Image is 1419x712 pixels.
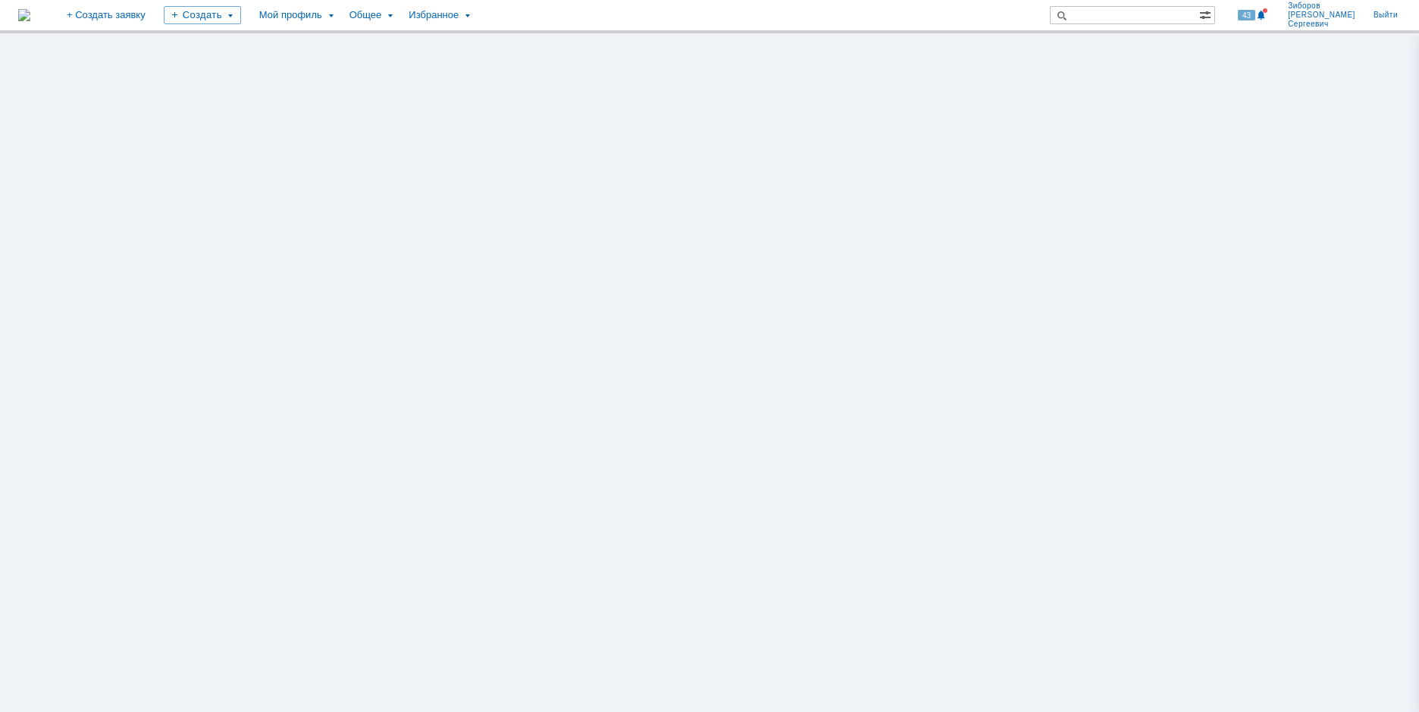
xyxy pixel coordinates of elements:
span: Сергеевич [1288,20,1355,29]
span: Расширенный поиск [1199,7,1214,21]
span: 43 [1238,10,1255,20]
div: Создать [164,6,241,24]
span: [PERSON_NAME] [1288,11,1355,20]
span: Зиборов [1288,2,1355,11]
a: Перейти на домашнюю страницу [18,9,30,21]
img: logo [18,9,30,21]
